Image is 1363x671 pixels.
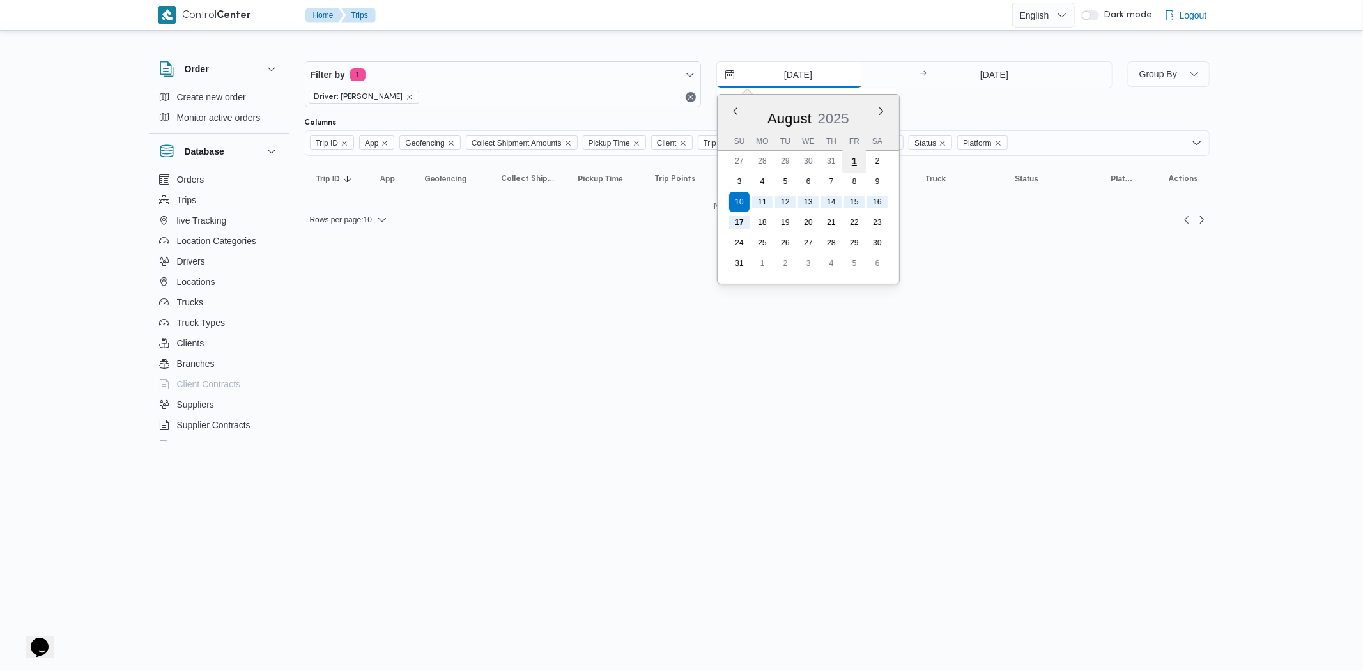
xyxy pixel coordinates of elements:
[798,132,819,150] div: We
[154,190,284,210] button: Trips
[158,6,176,24] img: X8yXhbKr1z7QwAAAABJRU5ErkJggg==
[420,169,484,189] button: Geofencing
[1169,174,1198,184] span: Actions
[798,192,819,212] div: day-13
[1111,174,1134,184] span: Platform
[154,374,284,394] button: Client Contracts
[305,118,337,128] label: Columns
[159,61,279,77] button: Order
[341,8,376,23] button: Trips
[679,139,687,147] button: Remove Client from selection in this group
[149,169,289,446] div: Database
[159,144,279,159] button: Database
[1106,169,1139,189] button: Platform
[775,132,796,150] div: Tu
[821,233,842,253] div: day-28
[341,139,348,147] button: Remove Trip ID from selection in this group
[767,111,812,127] span: August
[399,135,460,150] span: Geofencing
[149,87,289,133] div: Order
[921,169,997,189] button: Truck
[867,171,888,192] div: day-9
[350,68,366,81] span: 1 active filters
[963,136,992,150] span: Platform
[729,192,750,212] div: day-10
[775,212,796,233] div: day-19
[1159,3,1212,28] button: Logout
[821,212,842,233] div: day-21
[177,110,261,125] span: Monitor active orders
[752,212,773,233] div: day-18
[406,93,413,101] button: remove selected entity
[752,233,773,253] div: day-25
[867,233,888,253] div: day-30
[817,110,849,127] div: Button. Open the year selector. 2025 is currently selected.
[311,169,362,189] button: Trip IDSorted in descending order
[154,231,284,251] button: Location Categories
[752,132,773,150] div: Mo
[316,174,340,184] span: Trip ID; Sorted in descending order
[844,192,865,212] div: day-15
[729,233,750,253] div: day-24
[798,171,819,192] div: day-6
[729,132,750,150] div: Su
[177,438,209,453] span: Devices
[447,139,455,147] button: Remove Geofencing from selection in this group
[217,11,252,20] b: Center
[177,192,197,208] span: Trips
[957,135,1008,150] span: Platform
[752,151,773,171] div: day-28
[844,171,865,192] div: day-8
[154,312,284,333] button: Truck Types
[821,192,842,212] div: day-14
[844,212,865,233] div: day-22
[798,253,819,274] div: day-3
[375,169,407,189] button: App
[472,136,562,150] span: Collect Shipment Amounts
[154,415,284,435] button: Supplier Contracts
[177,356,215,371] span: Branches
[633,139,640,147] button: Remove Pickup Time from selection in this group
[798,233,819,253] div: day-27
[154,210,284,231] button: live Tracking
[775,171,796,192] div: day-5
[177,254,205,269] span: Drivers
[154,435,284,456] button: Devices
[728,151,889,274] div: month-2025-08
[311,67,345,82] span: Filter by
[154,394,284,415] button: Suppliers
[651,135,693,150] span: Client
[1139,69,1177,79] span: Group By
[177,274,215,289] span: Locations
[1128,61,1210,87] button: Group By
[177,89,246,105] span: Create new order
[867,212,888,233] div: day-23
[867,151,888,171] div: day-2
[775,151,796,171] div: day-29
[305,62,700,88] button: Filter by1 active filters
[994,139,1002,147] button: Remove Platform from selection in this group
[154,251,284,272] button: Drivers
[717,62,862,88] input: Press the down key to enter a popover containing a calendar. Press the escape key to close the po...
[1015,174,1039,184] span: Status
[867,192,888,212] div: day-16
[177,295,203,310] span: Trucks
[305,8,344,23] button: Home
[177,397,214,412] span: Suppliers
[405,136,444,150] span: Geofencing
[876,106,886,116] button: Next month
[926,174,946,184] span: Truck
[578,174,623,184] span: Pickup Time
[154,333,284,353] button: Clients
[729,151,750,171] div: day-27
[775,253,796,274] div: day-2
[842,149,866,173] div: day-1
[466,135,578,150] span: Collect Shipment Amounts
[914,136,936,150] span: Status
[1192,138,1202,148] button: Open list of options
[154,107,284,128] button: Monitor active orders
[775,233,796,253] div: day-26
[310,212,372,228] span: Rows per page : 10
[365,136,378,150] span: App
